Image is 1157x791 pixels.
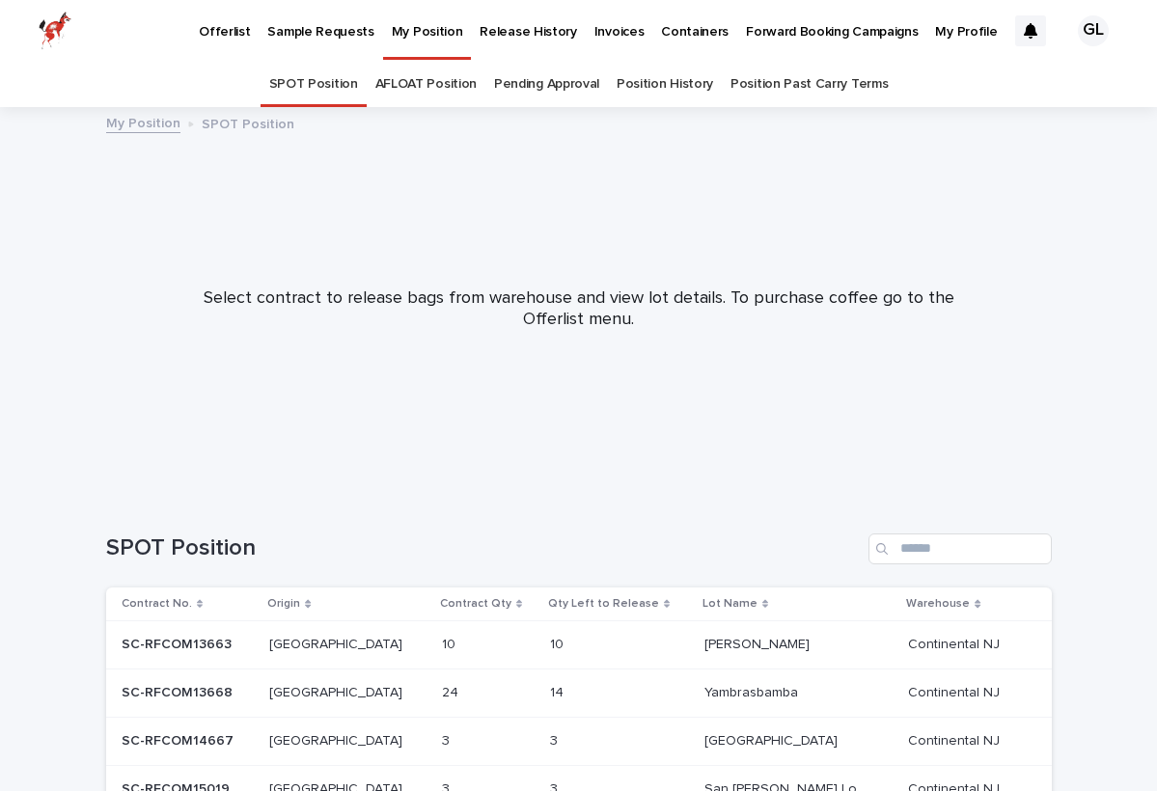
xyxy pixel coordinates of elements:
[269,633,406,653] p: [GEOGRAPHIC_DATA]
[494,62,599,107] a: Pending Approval
[550,729,562,750] p: 3
[704,633,813,653] p: [PERSON_NAME]
[122,593,192,614] p: Contract No.
[440,593,511,614] p: Contract Qty
[39,12,71,50] img: zttTXibQQrCfv9chImQE
[868,533,1052,564] input: Search
[550,633,567,653] p: 10
[730,62,888,107] a: Position Past Carry Terms
[908,681,1004,701] p: Continental NJ
[267,593,300,614] p: Origin
[442,633,459,653] p: 10
[375,62,477,107] a: AFLOAT Position
[704,729,841,750] p: [GEOGRAPHIC_DATA]
[908,633,1004,653] p: Continental NJ
[106,717,1052,765] tr: SC-RFCOM14667SC-RFCOM14667 [GEOGRAPHIC_DATA][GEOGRAPHIC_DATA] 33 33 [GEOGRAPHIC_DATA][GEOGRAPHIC_...
[202,112,294,133] p: SPOT Position
[122,729,237,750] p: SC-RFCOM14667
[106,668,1052,717] tr: SC-RFCOM13668SC-RFCOM13668 [GEOGRAPHIC_DATA][GEOGRAPHIC_DATA] 2424 1414 YambrasbambaYambrasbamba ...
[122,681,236,701] p: SC-RFCOM13668
[704,681,802,701] p: Yambrasbamba
[106,534,861,562] h1: SPOT Position
[122,633,235,653] p: SC-RFCOM13663
[548,593,659,614] p: Qty Left to Release
[442,681,462,701] p: 24
[193,288,965,330] p: Select contract to release bags from warehouse and view lot details. To purchase coffee go to the...
[617,62,713,107] a: Position History
[106,111,180,133] a: My Position
[908,729,1004,750] p: Continental NJ
[550,681,567,701] p: 14
[269,729,406,750] p: [GEOGRAPHIC_DATA]
[442,729,454,750] p: 3
[1078,15,1109,46] div: GL
[269,62,358,107] a: SPOT Position
[106,621,1052,669] tr: SC-RFCOM13663SC-RFCOM13663 [GEOGRAPHIC_DATA][GEOGRAPHIC_DATA] 1010 1010 [PERSON_NAME][PERSON_NAME...
[269,681,406,701] p: [GEOGRAPHIC_DATA]
[702,593,758,614] p: Lot Name
[906,593,970,614] p: Warehouse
